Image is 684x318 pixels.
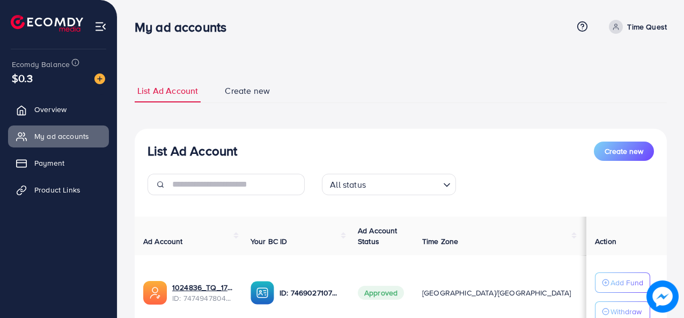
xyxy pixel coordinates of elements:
[34,158,64,168] span: Payment
[422,236,458,247] span: Time Zone
[595,236,616,247] span: Action
[225,85,270,97] span: Create new
[34,131,89,142] span: My ad accounts
[34,184,80,195] span: Product Links
[358,225,398,247] span: Ad Account Status
[148,143,237,159] h3: List Ad Account
[280,286,341,299] p: ID: 7469027107415490576
[8,125,109,147] a: My ad accounts
[12,59,70,70] span: Ecomdy Balance
[143,236,183,247] span: Ad Account
[172,282,233,293] a: 1024836_TQ_1740396927755
[611,305,642,318] p: Withdraw
[422,287,571,298] span: [GEOGRAPHIC_DATA]/[GEOGRAPHIC_DATA]
[322,174,456,195] div: Search for option
[135,19,235,35] h3: My ad accounts
[611,276,643,289] p: Add Fund
[627,20,667,33] p: Time Quest
[358,286,404,300] span: Approved
[11,15,83,32] img: logo
[143,281,167,305] img: ic-ads-acc.e4c84228.svg
[605,146,643,157] span: Create new
[251,236,288,247] span: Your BC ID
[595,272,650,293] button: Add Fund
[8,99,109,120] a: Overview
[94,20,107,33] img: menu
[605,20,667,34] a: Time Quest
[369,175,439,193] input: Search for option
[137,85,198,97] span: List Ad Account
[251,281,274,305] img: ic-ba-acc.ded83a64.svg
[594,142,654,161] button: Create new
[94,73,105,84] img: image
[172,293,233,304] span: ID: 7474947804864823297
[8,179,109,201] a: Product Links
[172,282,233,304] div: <span class='underline'>1024836_TQ_1740396927755</span></br>7474947804864823297
[8,152,109,174] a: Payment
[650,284,675,309] img: image
[12,70,33,86] span: $0.3
[34,104,67,115] span: Overview
[328,177,368,193] span: All status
